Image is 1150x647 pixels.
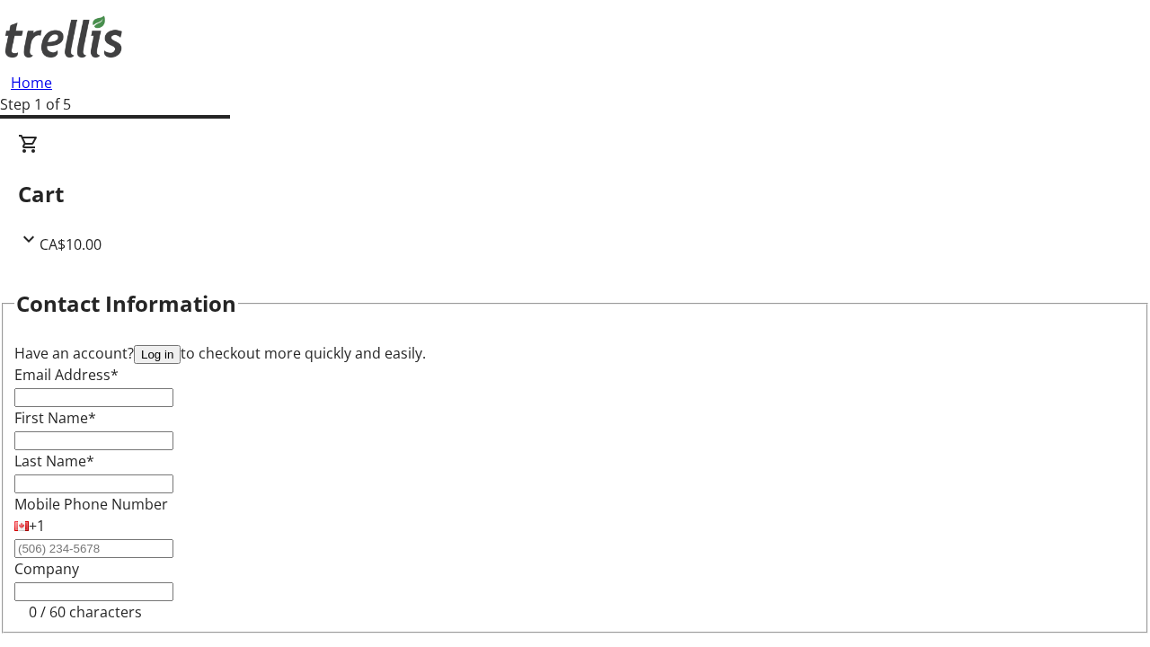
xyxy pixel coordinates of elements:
button: Log in [134,345,181,364]
h2: Cart [18,178,1132,210]
label: First Name* [14,408,96,428]
h2: Contact Information [16,288,236,320]
div: CartCA$10.00 [18,133,1132,255]
label: Last Name* [14,451,94,471]
div: Have an account? to checkout more quickly and easily. [14,342,1136,364]
label: Email Address* [14,365,119,385]
label: Company [14,559,79,579]
input: (506) 234-5678 [14,539,173,558]
tr-character-limit: 0 / 60 characters [29,602,142,622]
span: CA$10.00 [40,235,102,254]
label: Mobile Phone Number [14,494,168,514]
